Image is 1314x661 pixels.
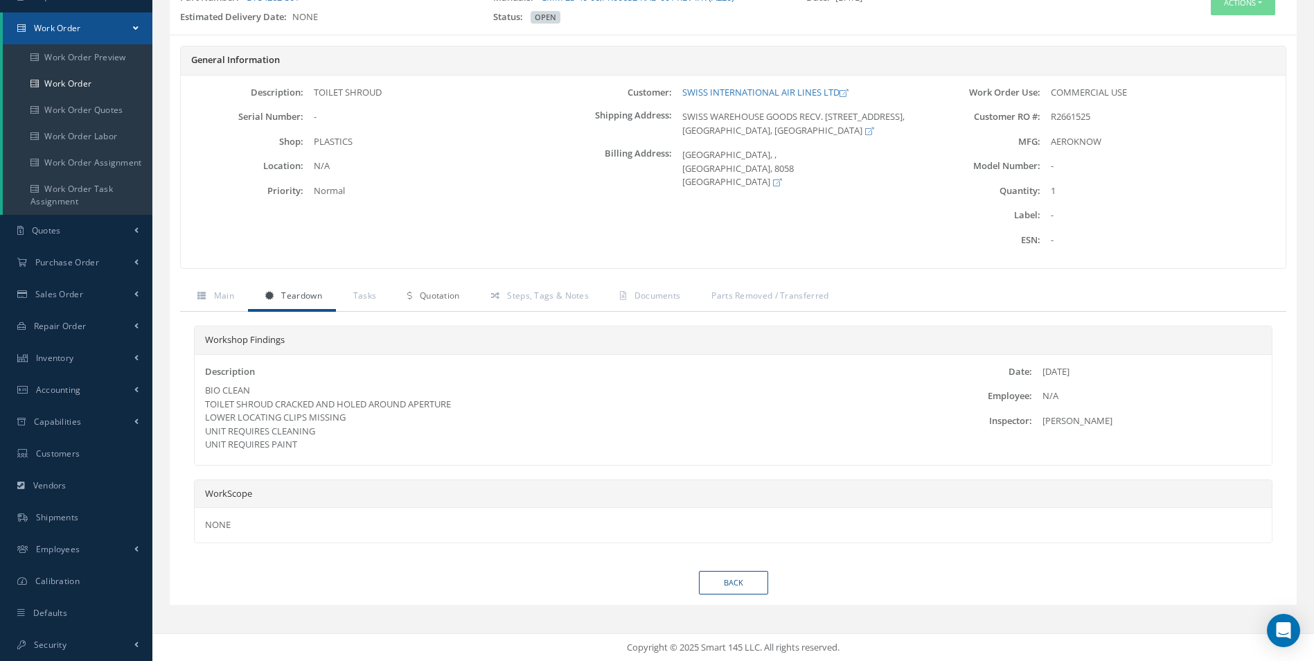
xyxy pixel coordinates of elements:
span: Calibration [35,575,80,587]
span: - [314,110,317,123]
a: Work Order [3,71,152,97]
span: Sales Order [35,288,83,300]
label: Customer: [549,87,672,98]
div: WorkScope [195,480,1272,509]
label: Estimated Delivery Date: [180,10,292,24]
span: Quotes [32,224,61,236]
span: Defaults [33,607,67,619]
label: Work Order Use: [917,87,1040,98]
div: NONE [195,508,1272,543]
label: Shipping Address: [549,110,672,137]
label: Location: [181,161,303,171]
label: Shop: [181,136,303,147]
label: Priority: [181,186,303,196]
a: Teardown [248,283,336,312]
div: SWISS WAREHOUSE GOODS RECV. [STREET_ADDRESS], [GEOGRAPHIC_DATA], [GEOGRAPHIC_DATA] [672,110,917,137]
span: Customers [36,448,80,459]
label: Label: [917,210,1040,220]
span: Inventory [36,352,74,364]
span: Shipments [36,511,79,523]
label: Description [205,365,255,379]
span: Employees [36,543,80,555]
h5: General Information [191,55,1275,66]
a: Work Order Preview [3,44,152,71]
span: Parts Removed / Transferred [711,290,828,301]
a: Work Order Task Assignment [3,176,152,215]
div: BIO CLEAN TOILET SHROUD CRACKED AND HOLED AROUND APERTURE LOWER LOCATING CLIPS MISSING UNIT REQUI... [205,384,903,452]
label: Status: [493,10,529,24]
div: COMMERCIAL USE [1040,86,1286,100]
label: Model Number: [917,161,1040,171]
label: Employee: [913,391,1033,401]
a: Work Order [3,12,152,44]
div: TOILET SHROUD [303,86,549,100]
label: ESN: [917,235,1040,245]
div: - [1040,159,1286,173]
div: Workshop Findings [195,326,1272,355]
span: Purchase Order [35,256,99,268]
span: Teardown [281,290,321,301]
span: Repair Order [34,320,87,332]
span: Tasks [353,290,377,301]
label: Date: [913,367,1033,377]
span: Main [214,290,234,301]
span: Documents [634,290,681,301]
label: Description: [181,87,303,98]
a: Quotation [390,283,473,312]
div: [GEOGRAPHIC_DATA], , [GEOGRAPHIC_DATA], 8058 [GEOGRAPHIC_DATA] [672,148,917,189]
div: - [1040,209,1286,222]
div: N/A [303,159,549,173]
label: Billing Address: [549,148,672,189]
a: Documents [603,283,694,312]
div: AEROKNOW [1040,135,1286,149]
div: [PERSON_NAME] [1032,414,1272,428]
div: Open Intercom Messenger [1267,614,1300,647]
span: OPEN [531,11,560,24]
span: Steps, Tags & Notes [507,290,589,301]
a: Tasks [336,283,391,312]
span: Capabilities [34,416,82,428]
a: Steps, Tags & Notes [474,283,603,312]
a: Work Order Assignment [3,150,152,176]
a: Work Order Quotes [3,97,152,123]
div: Copyright © 2025 Smart 145 LLC. All rights reserved. [166,641,1300,655]
span: R2661525 [1051,110,1090,123]
div: NONE [170,10,483,30]
span: Accounting [36,384,81,396]
a: Back [699,571,768,595]
span: Security [34,639,66,651]
div: - [1040,233,1286,247]
span: Quotation [420,290,460,301]
div: N/A [1032,389,1272,403]
div: [DATE] [1032,365,1272,379]
label: Inspector: [913,416,1033,426]
span: Work Order [34,22,81,34]
div: 1 [1040,184,1286,198]
label: Quantity: [917,186,1040,196]
label: MFG: [917,136,1040,147]
a: Work Order Labor [3,123,152,150]
span: Vendors [33,479,66,491]
div: PLASTICS [303,135,549,149]
a: SWISS INTERNATIONAL AIR LINES LTD [682,86,848,98]
label: Serial Number: [181,112,303,122]
div: Normal [303,184,549,198]
label: Customer RO #: [917,112,1040,122]
a: Parts Removed / Transferred [694,283,842,312]
a: Main [180,283,248,312]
